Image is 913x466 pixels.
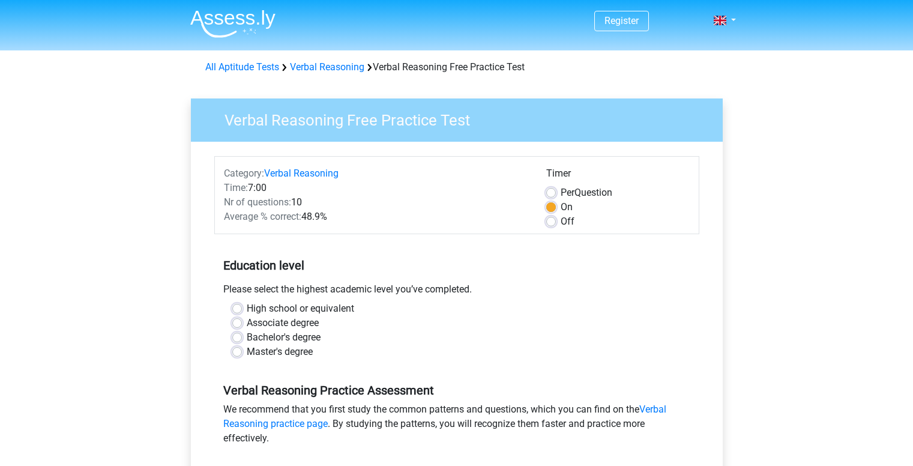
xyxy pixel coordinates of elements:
span: Time: [224,182,248,193]
label: High school or equivalent [247,301,354,316]
a: Register [604,15,639,26]
label: Bachelor's degree [247,330,321,345]
div: We recommend that you first study the common patterns and questions, which you can find on the . ... [214,402,699,450]
div: 10 [215,195,537,210]
label: Off [561,214,574,229]
label: Associate degree [247,316,319,330]
span: Nr of questions: [224,196,291,208]
h5: Verbal Reasoning Practice Assessment [223,383,690,398]
label: Question [561,186,612,200]
h3: Verbal Reasoning Free Practice Test [210,106,714,130]
div: 48.9% [215,210,537,224]
div: 7:00 [215,181,537,195]
span: Average % correct: [224,211,301,222]
label: Master's degree [247,345,313,359]
a: All Aptitude Tests [205,61,279,73]
div: Verbal Reasoning Free Practice Test [200,60,713,74]
div: Timer [546,166,690,186]
label: On [561,200,573,214]
a: Verbal Reasoning [290,61,364,73]
a: Verbal Reasoning [264,168,339,179]
span: Per [561,187,574,198]
div: Please select the highest academic level you’ve completed. [214,282,699,301]
span: Category: [224,168,264,179]
h5: Education level [223,253,690,277]
img: Assessly [190,10,276,38]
